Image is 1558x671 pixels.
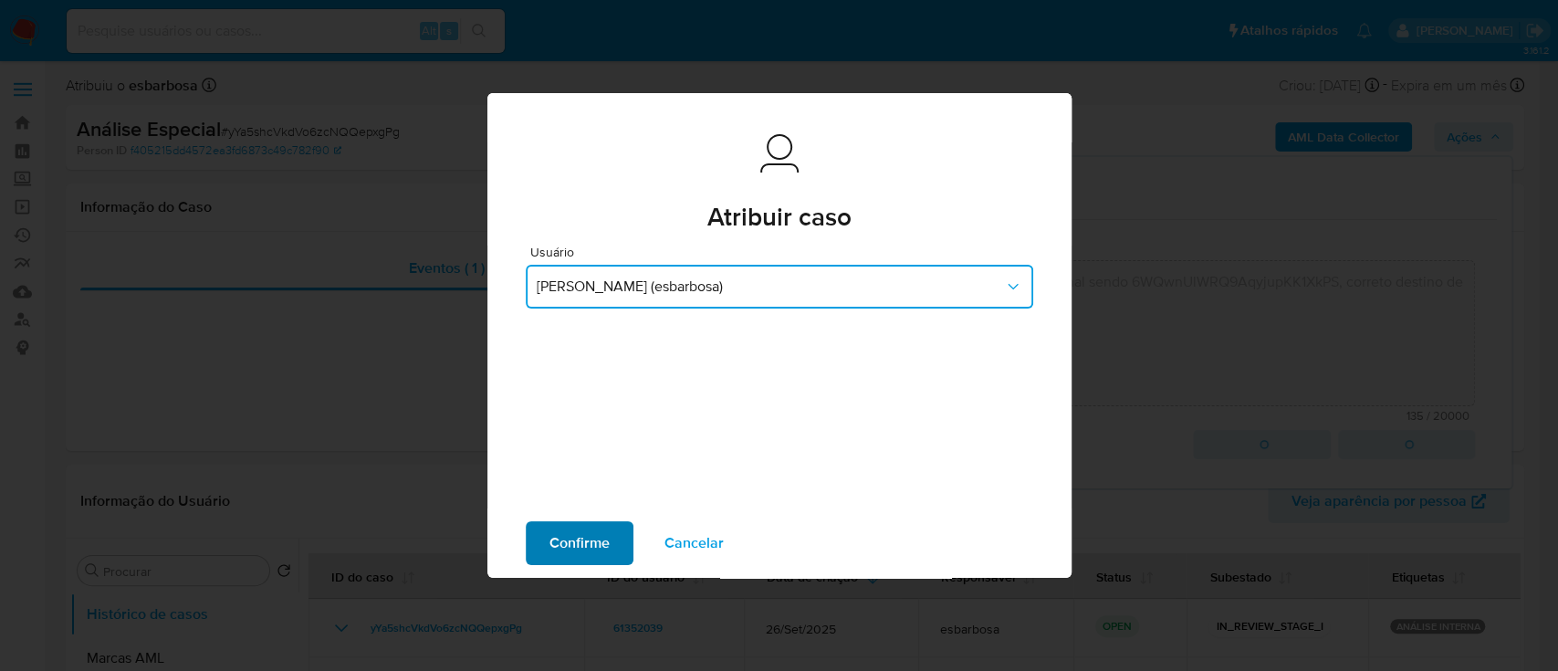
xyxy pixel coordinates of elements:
button: Confirme [526,521,633,565]
span: Cancelar [664,523,724,563]
span: [PERSON_NAME] (esbarbosa) [537,278,1004,296]
button: Cancelar [641,521,748,565]
span: Atribuir caso [707,204,852,230]
span: Usuário [530,246,1038,258]
span: Confirme [549,523,610,563]
button: [PERSON_NAME] (esbarbosa) [526,265,1033,309]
